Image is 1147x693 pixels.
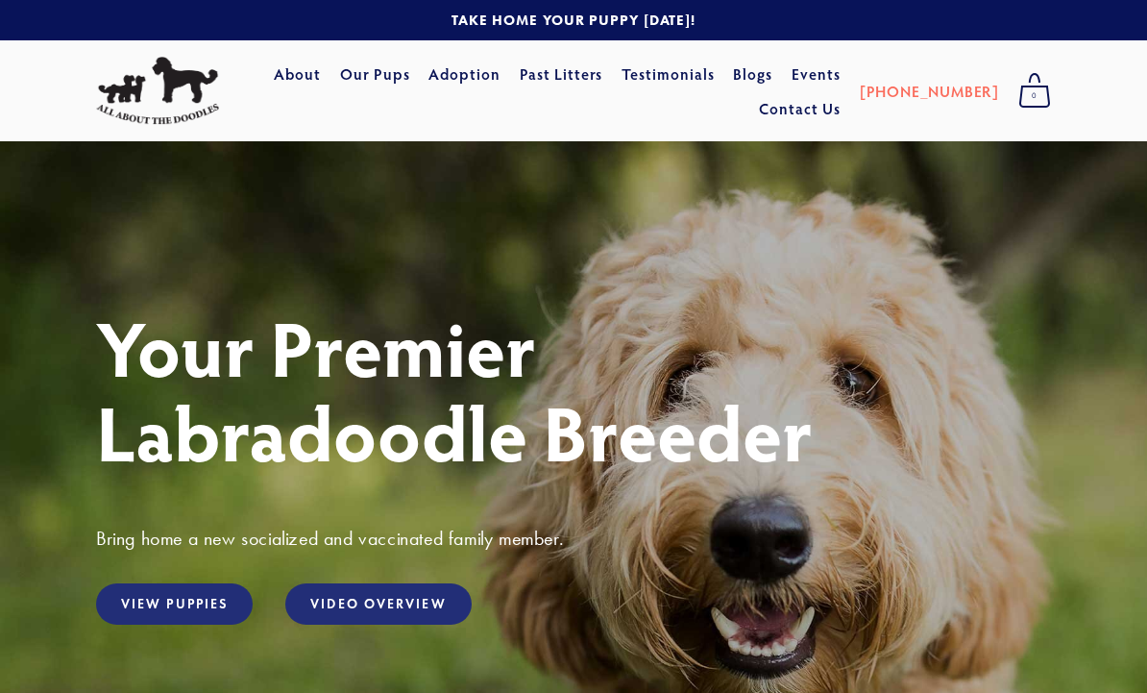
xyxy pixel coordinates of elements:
[622,57,715,91] a: Testimonials
[759,91,841,126] a: Contact Us
[428,57,500,91] a: Adoption
[340,57,410,91] a: Our Pups
[1018,84,1051,109] span: 0
[285,583,471,625] a: Video Overview
[96,583,253,625] a: View Puppies
[96,526,1051,551] h3: Bring home a new socialized and vaccinated family member.
[96,305,1051,474] h1: Your Premier Labradoodle Breeder
[274,57,321,91] a: About
[520,63,603,84] a: Past Litters
[1009,67,1061,115] a: 0 items in cart
[792,57,841,91] a: Events
[860,74,999,109] a: [PHONE_NUMBER]
[733,57,772,91] a: Blogs
[96,57,219,125] img: All About The Doodles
